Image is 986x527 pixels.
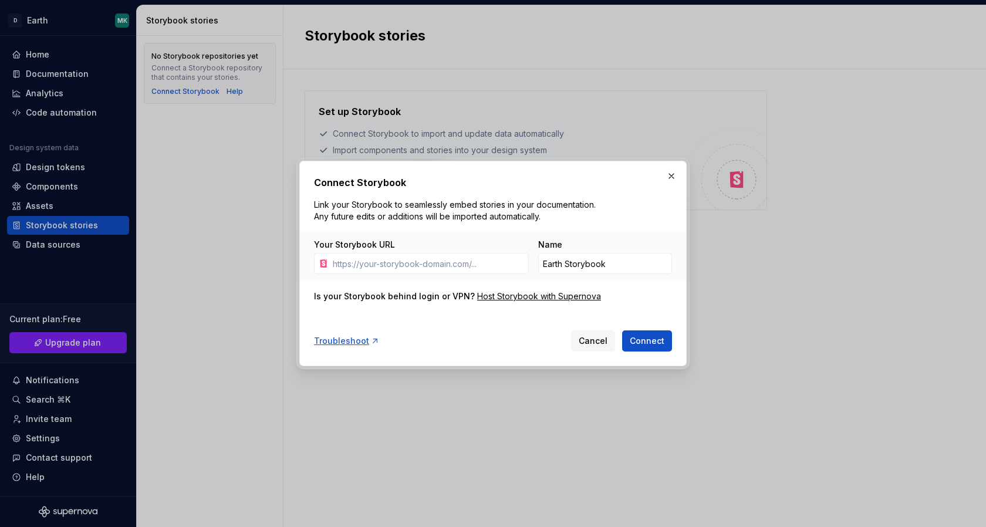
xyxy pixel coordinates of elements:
span: Connect [630,335,664,347]
button: Connect [622,330,672,352]
p: Link your Storybook to seamlessly embed stories in your documentation. Any future edits or additi... [314,199,600,222]
label: Name [538,239,562,251]
button: Cancel [571,330,615,352]
label: Your Storybook URL [314,239,395,251]
input: Custom Storybook Name [538,253,672,274]
input: https://your-storybook-domain.com/... [328,253,529,274]
a: Troubleshoot [314,335,380,347]
h2: Connect Storybook [314,175,672,190]
a: Host Storybook with Supernova [477,290,601,302]
div: Is your Storybook behind login or VPN? [314,290,475,302]
span: Cancel [579,335,607,347]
